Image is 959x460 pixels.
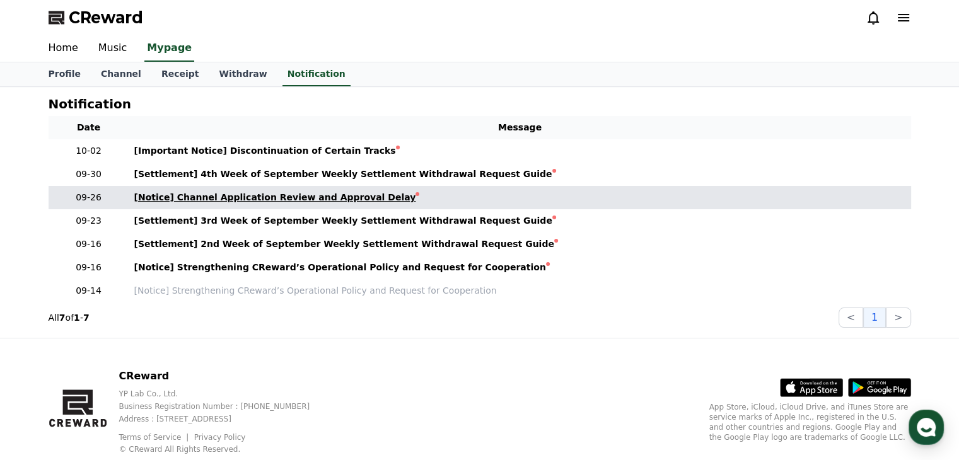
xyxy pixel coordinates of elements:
[151,62,209,86] a: Receipt
[119,369,330,384] p: CReward
[119,401,330,411] p: Business Registration Number : [PHONE_NUMBER]
[59,313,66,323] strong: 7
[74,313,80,323] strong: 1
[105,375,142,385] span: Messages
[709,402,911,442] p: App Store, iCloud, iCloud Drive, and iTunes Store are service marks of Apple Inc., registered in ...
[54,144,124,158] p: 10-02
[54,284,124,297] p: 09-14
[144,35,194,62] a: Mypage
[134,261,546,274] div: [Notice] Strengthening CReward’s Operational Policy and Request for Cooperation
[134,238,554,251] div: [Settlement] 2nd Week of September Weekly Settlement Withdrawal Request Guide
[209,62,277,86] a: Withdraw
[134,238,906,251] a: [Settlement] 2nd Week of September Weekly Settlement Withdrawal Request Guide
[38,62,91,86] a: Profile
[119,433,190,442] a: Terms of Service
[134,214,906,227] a: [Settlement] 3rd Week of September Weekly Settlement Withdrawal Request Guide
[119,389,330,399] p: YP Lab Co., Ltd.
[119,414,330,424] p: Address : [STREET_ADDRESS]
[4,355,83,387] a: Home
[134,191,416,204] div: [Notice] Channel Application Review and Approval Delay
[163,355,242,387] a: Settings
[134,144,906,158] a: [Important Notice] Discontinuation of Certain Tracks
[134,261,906,274] a: [Notice] Strengthening CReward’s Operational Policy and Request for Cooperation
[54,214,124,227] p: 09-23
[839,308,863,328] button: <
[38,35,88,62] a: Home
[134,214,552,227] div: [Settlement] 3rd Week of September Weekly Settlement Withdrawal Request Guide
[134,144,396,158] div: [Important Notice] Discontinuation of Certain Tracks
[863,308,886,328] button: 1
[54,191,124,204] p: 09-26
[91,62,151,86] a: Channel
[49,97,131,111] h4: Notification
[134,191,906,204] a: [Notice] Channel Application Review and Approval Delay
[54,168,124,181] p: 09-30
[69,8,143,28] span: CReward
[886,308,910,328] button: >
[49,8,143,28] a: CReward
[282,62,351,86] a: Notification
[49,311,90,324] p: All of -
[134,284,906,297] a: [Notice] Strengthening CReward’s Operational Policy and Request for Cooperation
[88,35,137,62] a: Music
[119,444,330,454] p: © CReward All Rights Reserved.
[134,168,552,181] div: [Settlement] 4th Week of September Weekly Settlement Withdrawal Request Guide
[194,433,246,442] a: Privacy Policy
[134,168,906,181] a: [Settlement] 4th Week of September Weekly Settlement Withdrawal Request Guide
[54,261,124,274] p: 09-16
[83,313,90,323] strong: 7
[83,355,163,387] a: Messages
[49,116,129,139] th: Date
[129,116,911,139] th: Message
[187,374,218,384] span: Settings
[54,238,124,251] p: 09-16
[32,374,54,384] span: Home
